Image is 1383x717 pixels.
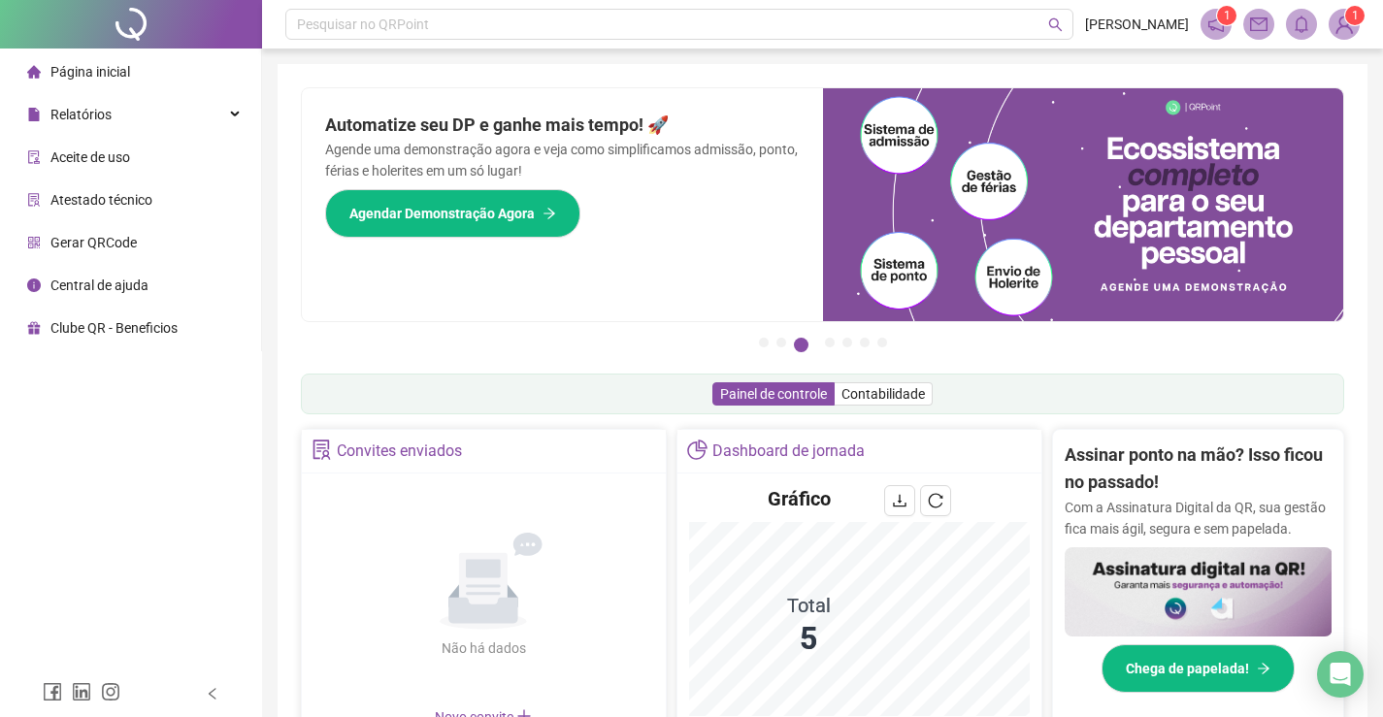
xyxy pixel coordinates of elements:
[1330,10,1359,39] img: 92320
[1085,14,1189,35] span: [PERSON_NAME]
[1048,17,1063,32] span: search
[1317,651,1364,698] div: Open Intercom Messenger
[1065,497,1333,539] p: Com a Assinatura Digital da QR, sua gestão fica mais ágil, segura e sem papelada.
[27,150,41,164] span: audit
[768,485,831,512] h4: Gráfico
[823,88,1344,321] img: banner%2Fd57e337e-a0d3-4837-9615-f134fc33a8e6.png
[892,493,907,508] span: download
[337,435,462,468] div: Convites enviados
[349,203,535,224] span: Agendar Demonstração Agora
[27,278,41,292] span: info-circle
[776,338,786,347] button: 2
[825,338,835,347] button: 4
[1065,547,1333,636] img: banner%2F02c71560-61a6-44d4-94b9-c8ab97240462.png
[759,338,769,347] button: 1
[394,637,573,659] div: Não há dados
[712,435,865,468] div: Dashboard de jornada
[206,687,219,701] span: left
[842,338,852,347] button: 5
[1352,9,1359,22] span: 1
[543,207,556,220] span: arrow-right
[27,108,41,121] span: file
[43,682,62,701] span: facebook
[50,107,112,122] span: Relatórios
[928,493,943,508] span: reload
[841,386,925,402] span: Contabilidade
[794,338,808,352] button: 3
[687,440,708,460] span: pie-chart
[50,149,130,165] span: Aceite de uso
[1102,644,1295,693] button: Chega de papelada!
[27,236,41,249] span: qrcode
[50,192,152,208] span: Atestado técnico
[50,320,178,336] span: Clube QR - Beneficios
[27,65,41,79] span: home
[50,235,137,250] span: Gerar QRCode
[1207,16,1225,33] span: notification
[1250,16,1268,33] span: mail
[325,139,800,181] p: Agende uma demonstração agora e veja como simplificamos admissão, ponto, férias e holerites em um...
[325,189,580,238] button: Agendar Demonstração Agora
[27,321,41,335] span: gift
[877,338,887,347] button: 7
[1257,662,1270,675] span: arrow-right
[50,64,130,80] span: Página inicial
[860,338,870,347] button: 6
[1345,6,1365,25] sup: Atualize o seu contato no menu Meus Dados
[1224,9,1231,22] span: 1
[27,193,41,207] span: solution
[312,440,332,460] span: solution
[72,682,91,701] span: linkedin
[720,386,827,402] span: Painel de controle
[1126,658,1249,679] span: Chega de papelada!
[1217,6,1236,25] sup: 1
[325,112,800,139] h2: Automatize seu DP e ganhe mais tempo! 🚀
[1293,16,1310,33] span: bell
[1065,441,1333,497] h2: Assinar ponto na mão? Isso ficou no passado!
[101,682,120,701] span: instagram
[50,277,148,293] span: Central de ajuda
